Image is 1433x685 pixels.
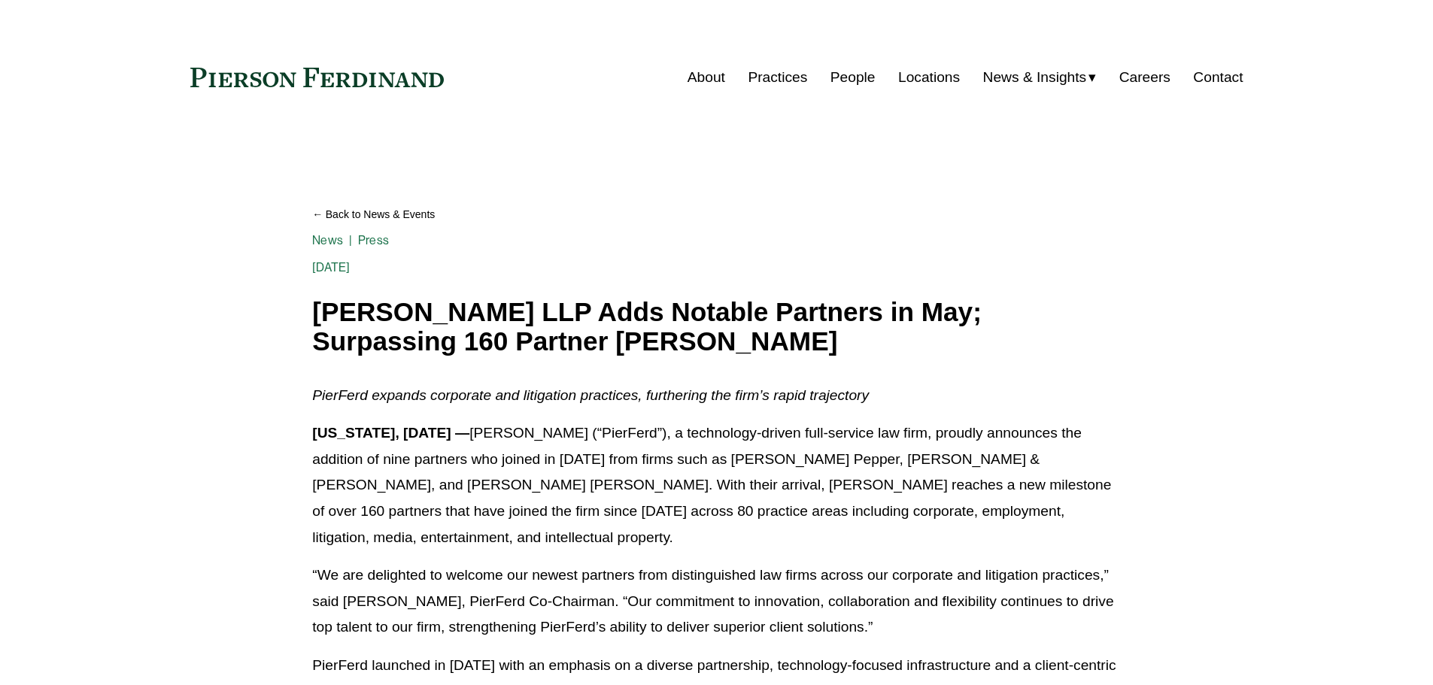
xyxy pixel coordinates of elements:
[312,562,1120,641] p: “We are delighted to welcome our newest partners from distinguished law firms across our corporat...
[1119,63,1170,92] a: Careers
[312,420,1120,550] p: [PERSON_NAME] (“PierFerd”), a technology-driven full-service law firm, proudly announces the addi...
[358,233,389,247] a: Press
[1193,63,1243,92] a: Contact
[312,425,469,441] strong: [US_STATE], [DATE] —
[312,387,869,403] em: PierFerd expands corporate and litigation practices, furthering the firm’s rapid trajectory
[830,63,876,92] a: People
[312,202,1120,228] a: Back to News & Events
[898,63,960,92] a: Locations
[312,233,343,247] a: News
[983,63,1097,92] a: folder dropdown
[983,65,1087,91] span: News & Insights
[748,63,807,92] a: Practices
[312,298,1120,356] h1: [PERSON_NAME] LLP Adds Notable Partners in May; Surpassing 160 Partner [PERSON_NAME]
[312,260,350,274] span: [DATE]
[688,63,725,92] a: About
